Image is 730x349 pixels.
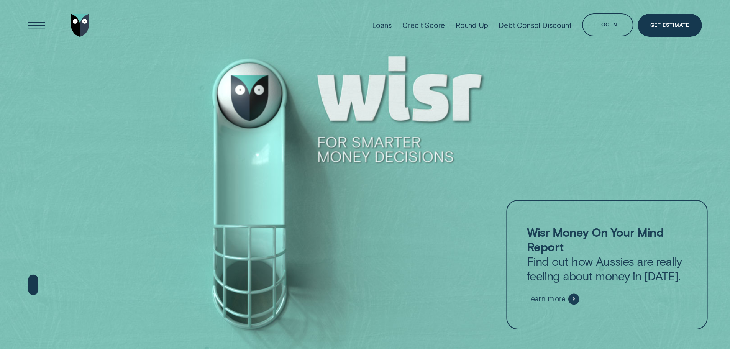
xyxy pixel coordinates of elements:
img: Wisr [71,14,90,37]
strong: Wisr Money On Your Mind Report [527,225,664,254]
p: Find out how Aussies are really feeling about money in [DATE]. [527,225,687,284]
div: Round Up [456,21,488,30]
div: Loans [372,21,392,30]
button: Open Menu [25,14,48,37]
span: Learn more [527,294,566,303]
div: Credit Score [402,21,445,30]
button: Log in [582,13,633,36]
a: Get Estimate [638,14,702,37]
div: Debt Consol Discount [499,21,571,30]
a: Wisr Money On Your Mind ReportFind out how Aussies are really feeling about money in [DATE].Learn... [507,200,708,329]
